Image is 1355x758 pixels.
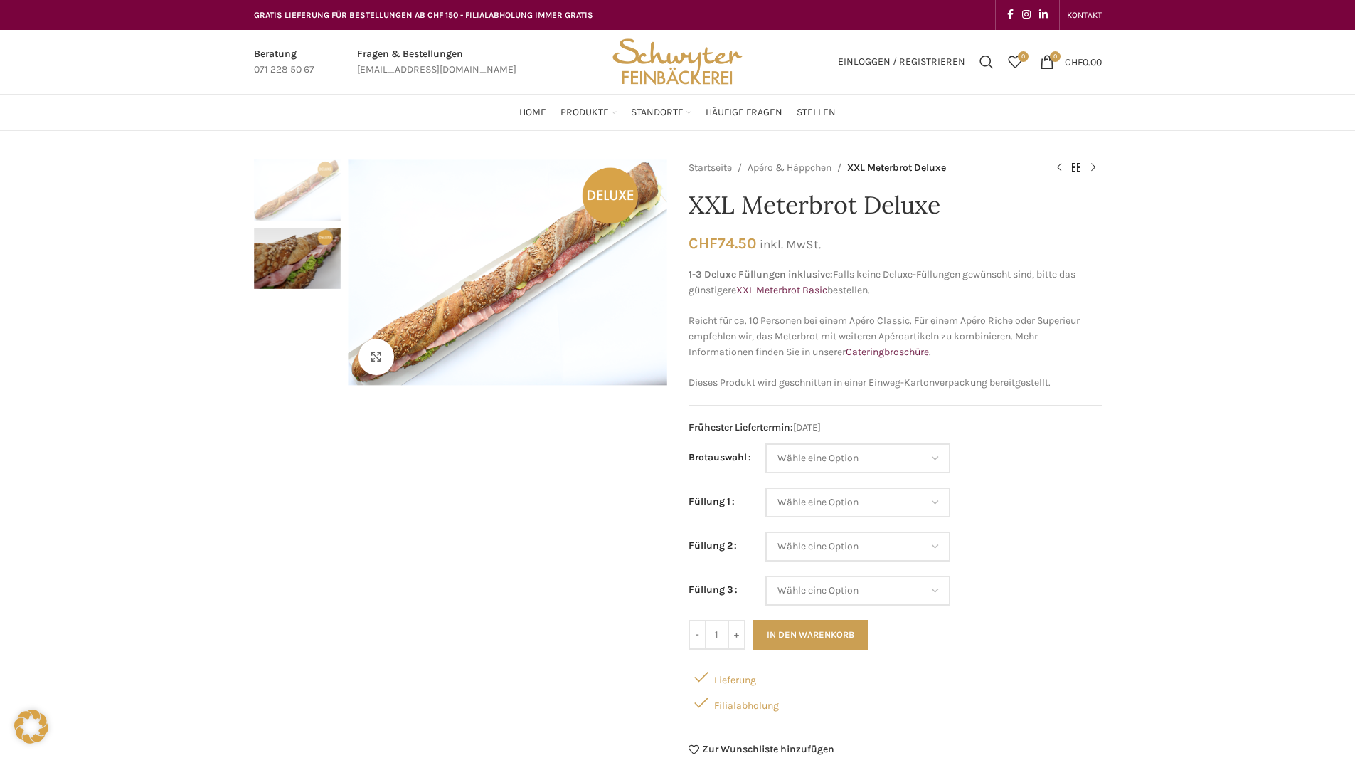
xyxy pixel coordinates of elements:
[736,284,827,296] a: XXL Meterbrot Basic
[254,10,593,20] span: GRATIS LIEFERUNG FÜR BESTELLUNGEN AB CHF 150 - FILIALABHOLUNG IMMER GRATIS
[689,234,718,252] span: CHF
[1003,5,1018,25] a: Facebook social link
[689,582,738,598] label: Füllung 3
[1033,48,1109,76] a: 0 CHF0.00
[748,160,831,176] a: Apéro & Häppchen
[357,46,516,78] a: Infobox link
[254,228,341,296] div: 2 / 2
[797,98,836,127] a: Stellen
[706,98,782,127] a: Häufige Fragen
[753,620,868,650] button: In den Warenkorb
[689,267,1102,299] p: Falls keine Deluxe-Füllungen gewünscht sind, bitte das günstigere bestellen.
[689,538,737,554] label: Füllung 2
[689,690,1102,715] div: Filialabholung
[1065,56,1102,68] bdi: 0.00
[689,664,1102,690] div: Lieferung
[1050,51,1061,62] span: 0
[972,48,1001,76] a: Suchen
[797,106,836,120] span: Stellen
[838,57,965,67] span: Einloggen / Registrieren
[631,106,684,120] span: Standorte
[631,98,691,127] a: Standorte
[519,106,546,120] span: Home
[760,237,821,251] small: inkl. MwSt.
[344,159,671,386] div: 1 / 2
[689,450,751,465] label: Brotauswahl
[560,106,609,120] span: Produkte
[689,268,833,280] strong: 1-3 Deluxe Füllungen inklusive:
[254,46,314,78] a: Infobox link
[1067,1,1102,29] a: KONTAKT
[1065,56,1083,68] span: CHF
[1060,1,1109,29] div: Secondary navigation
[689,234,756,252] bdi: 74.50
[560,98,617,127] a: Produkte
[1001,48,1029,76] div: Meine Wunschliste
[1018,51,1029,62] span: 0
[689,313,1102,361] p: Reicht für ca. 10 Personen bei einem Apéro Classic. Für einem Apéro Riche oder Superieur empfehle...
[689,421,793,433] span: Frühester Liefertermin:
[847,160,946,176] span: XXL Meterbrot Deluxe
[728,620,745,650] input: +
[1001,48,1029,76] a: 0
[689,375,1102,391] p: Dieses Produkt wird geschnitten in einer Einweg-Kartonverpackung bereitgestellt.
[689,744,835,755] a: Zur Wunschliste hinzufügen
[846,346,929,358] a: Cateringbroschüre
[247,98,1109,127] div: Main navigation
[702,744,834,754] span: Zur Wunschliste hinzufügen
[1018,5,1035,25] a: Instagram social link
[689,159,1036,177] nav: Breadcrumb
[689,420,1102,436] span: [DATE]
[831,48,972,76] a: Einloggen / Registrieren
[1051,159,1068,177] a: Previous product
[706,620,728,650] input: Produktmenge
[519,98,546,127] a: Home
[1035,5,1052,25] a: Linkedin social link
[706,106,782,120] span: Häufige Fragen
[607,55,747,67] a: Site logo
[689,160,732,176] a: Startseite
[607,30,747,94] img: Bäckerei Schwyter
[689,620,706,650] input: -
[689,494,735,510] label: Füllung 1
[254,159,341,228] div: 1 / 2
[1085,159,1102,177] a: Next product
[1067,10,1102,20] span: KONTAKT
[689,191,1102,220] h1: XXL Meterbrot Deluxe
